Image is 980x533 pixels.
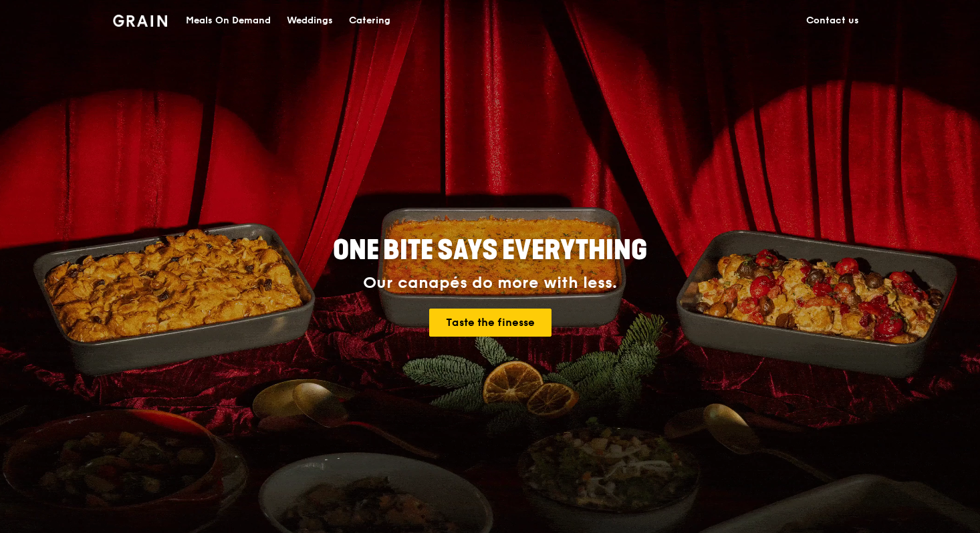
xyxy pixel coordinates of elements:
img: Grain [113,15,167,27]
a: Catering [341,1,398,41]
div: Weddings [287,1,333,41]
div: Our canapés do more with less. [249,274,731,293]
div: Meals On Demand [186,1,271,41]
a: Taste the finesse [429,309,552,337]
a: Weddings [279,1,341,41]
a: Contact us [798,1,867,41]
div: Catering [349,1,390,41]
span: ONE BITE SAYS EVERYTHING [333,234,647,266]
